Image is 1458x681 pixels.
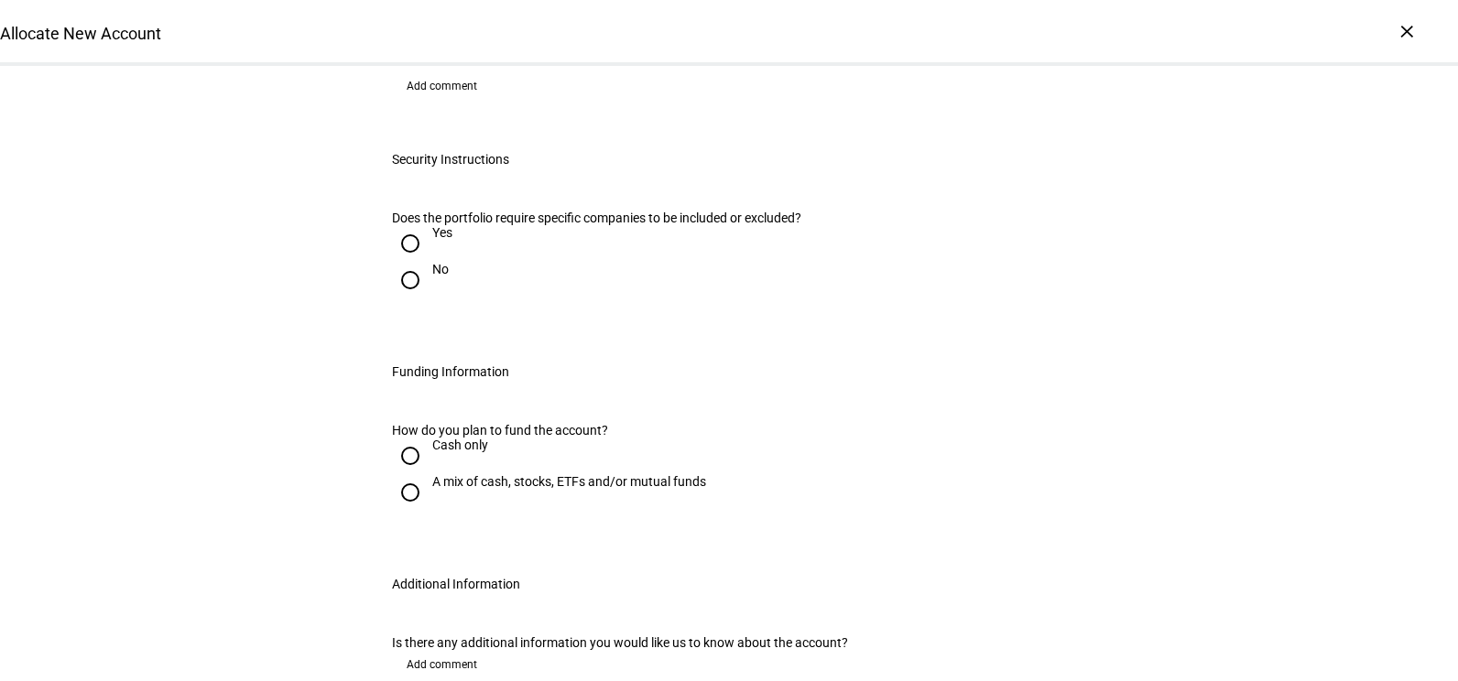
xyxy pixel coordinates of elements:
div: Does the portfolio require specific companies to be included or excluded? [392,211,864,225]
button: Add comment [392,71,492,101]
div: Cash only [432,438,488,452]
button: Add comment [392,650,492,679]
div: A mix of cash, stocks, ETFs and/or mutual funds [432,474,706,489]
div: Funding Information [392,364,509,379]
span: Add comment [407,71,477,101]
div: Additional Information [392,577,520,591]
div: Is there any additional information you would like us to know about the account? [392,635,1066,650]
div: × [1392,16,1421,46]
div: Yes [432,225,452,240]
div: No [432,262,449,276]
div: How do you plan to fund the account? [392,423,1066,438]
span: Add comment [407,650,477,679]
div: Security Instructions [392,152,509,167]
